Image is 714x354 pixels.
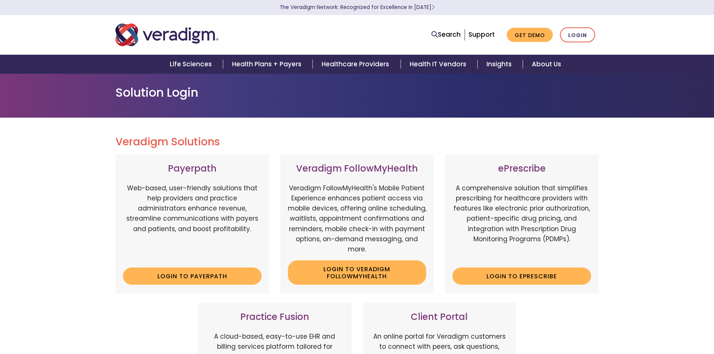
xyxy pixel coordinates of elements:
h3: Client Portal [370,312,509,323]
img: Veradigm logo [115,22,219,47]
p: A comprehensive solution that simplifies prescribing for healthcare providers with features like ... [452,183,591,262]
a: Login [560,27,595,43]
a: The Veradigm Network: Recognized for Excellence in [DATE]Learn More [280,4,435,11]
a: Get Demo [507,28,553,42]
h1: Solution Login [115,85,599,100]
h3: Veradigm FollowMyHealth [288,163,427,174]
h3: Practice Fusion [205,312,344,323]
a: Login to ePrescribe [452,267,591,285]
a: Support [469,30,495,39]
a: Life Sciences [161,55,223,74]
a: Insights [477,55,523,74]
a: Login to Payerpath [123,267,262,285]
span: Learn More [431,4,435,11]
h3: ePrescribe [452,163,591,174]
h3: Payerpath [123,163,262,174]
a: Search [431,30,461,40]
a: Login to Veradigm FollowMyHealth [288,260,427,285]
p: Veradigm FollowMyHealth's Mobile Patient Experience enhances patient access via mobile devices, o... [288,183,427,254]
h2: Veradigm Solutions [115,136,599,148]
a: Health IT Vendors [401,55,477,74]
a: Healthcare Providers [313,55,400,74]
p: Web-based, user-friendly solutions that help providers and practice administrators enhance revenu... [123,183,262,262]
a: About Us [523,55,570,74]
a: Health Plans + Payers [223,55,313,74]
